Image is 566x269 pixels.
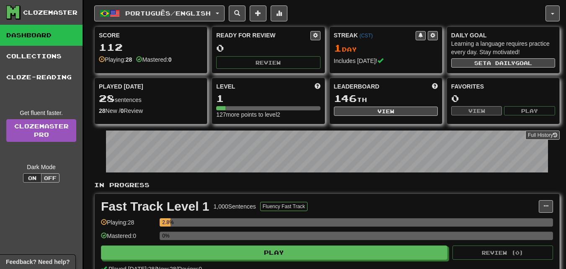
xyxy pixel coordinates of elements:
[126,56,132,63] strong: 28
[451,58,555,68] button: Seta dailygoal
[487,60,515,66] span: a daily
[216,82,235,91] span: Level
[99,42,203,52] div: 112
[23,173,41,183] button: On
[94,181,560,189] p: In Progress
[451,39,555,56] div: Learning a language requires practice every day. Stay motivated!
[214,202,256,211] div: 1,000 Sentences
[168,56,172,63] strong: 0
[260,202,308,211] button: Fluency Fast Track
[334,31,416,39] div: Streak
[359,33,373,39] a: (CST)
[99,55,132,64] div: Playing:
[101,232,155,245] div: Mastered: 0
[216,93,320,104] div: 1
[271,5,287,21] button: More stats
[504,106,555,115] button: Play
[250,5,266,21] button: Add sentence to collection
[525,131,560,140] button: Full History
[216,110,320,119] div: 127 more points to level 2
[334,57,438,65] div: Includes [DATE]!
[334,93,438,104] div: th
[101,245,447,260] button: Play
[6,163,76,171] div: Dark Mode
[229,5,246,21] button: Search sentences
[334,92,357,104] span: 146
[432,82,438,91] span: This week in points, UTC
[94,5,225,21] button: Português/English
[216,56,320,69] button: Review
[101,218,155,232] div: Playing: 28
[334,107,438,116] button: View
[6,258,70,266] span: Open feedback widget
[120,107,124,114] strong: 0
[101,200,209,213] div: Fast Track Level 1
[451,93,555,104] div: 0
[99,93,203,104] div: sentences
[23,8,78,17] div: Clozemaster
[451,106,502,115] button: View
[334,42,342,54] span: 1
[334,82,380,91] span: Leaderboard
[162,218,171,227] div: 2.8%
[6,109,76,117] div: Get fluent faster.
[216,43,320,53] div: 0
[99,92,115,104] span: 28
[99,107,106,114] strong: 28
[99,82,143,91] span: Played [DATE]
[6,119,76,142] a: ClozemasterPro
[334,43,438,54] div: Day
[125,10,211,17] span: Português / English
[451,82,555,91] div: Favorites
[41,173,59,183] button: Off
[315,82,320,91] span: Score more points to level up
[216,31,310,39] div: Ready for Review
[451,31,555,39] div: Daily Goal
[99,107,203,115] div: New / Review
[452,245,553,260] button: Review (0)
[99,31,203,39] div: Score
[136,55,171,64] div: Mastered:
